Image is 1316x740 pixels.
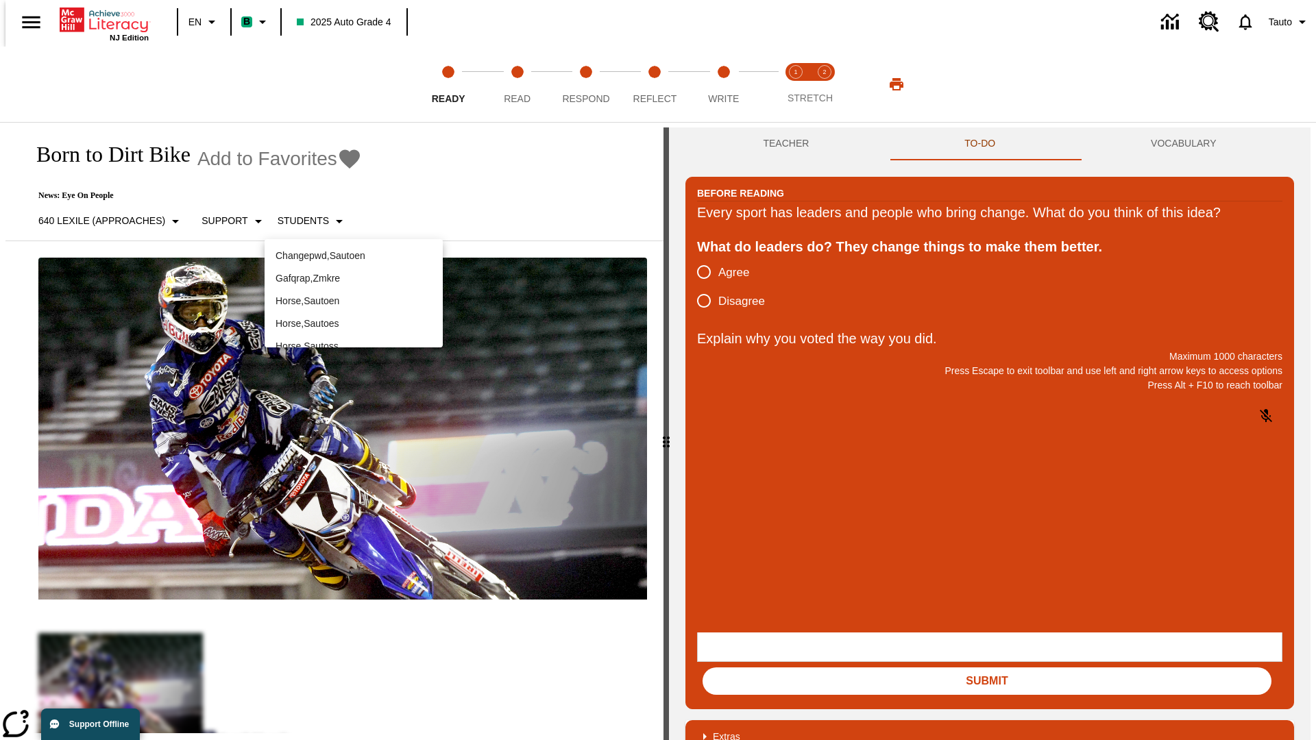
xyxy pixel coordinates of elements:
p: Gafqrap , Zmkre [276,271,432,286]
p: Horse , Sautoss [276,339,432,354]
body: Explain why you voted the way you did. Maximum 1000 characters Press Alt + F10 to reach toolbar P... [5,11,200,23]
p: Horse , Sautoen [276,294,432,308]
p: Changepwd , Sautoen [276,249,432,263]
p: Horse , Sautoes [276,317,432,331]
